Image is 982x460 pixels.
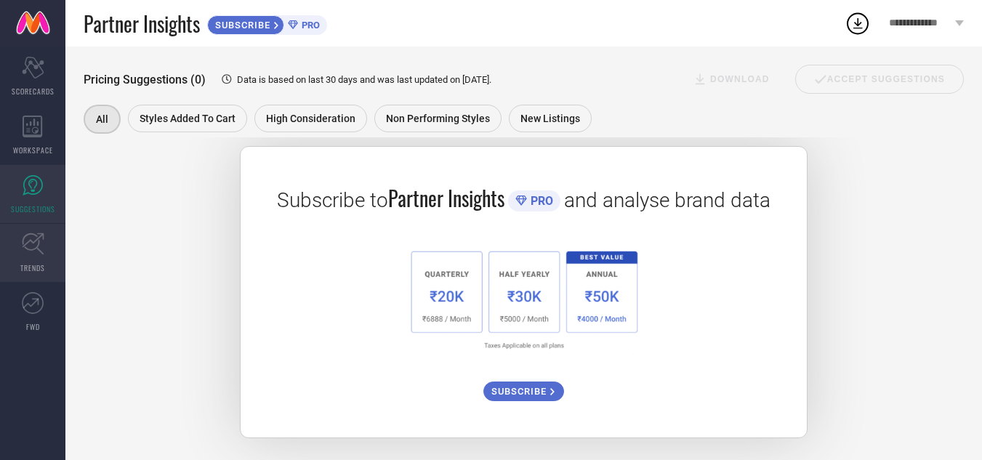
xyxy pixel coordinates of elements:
[483,371,564,401] a: SUBSCRIBE
[298,20,320,31] span: PRO
[84,73,206,86] span: Pricing Suggestions (0)
[795,65,964,94] div: Accept Suggestions
[277,188,388,212] span: Subscribe to
[386,113,490,124] span: Non Performing Styles
[20,262,45,273] span: TRENDS
[13,145,53,156] span: WORKSPACE
[491,386,550,397] span: SUBSCRIBE
[520,113,580,124] span: New Listings
[266,113,355,124] span: High Consideration
[140,113,236,124] span: Styles Added To Cart
[96,113,108,125] span: All
[845,10,871,36] div: Open download list
[84,9,200,39] span: Partner Insights
[388,183,504,213] span: Partner Insights
[12,86,55,97] span: SCORECARDS
[564,188,770,212] span: and analyse brand data
[401,242,647,356] img: 1a6fb96cb29458d7132d4e38d36bc9c7.png
[237,74,491,85] span: Data is based on last 30 days and was last updated on [DATE] .
[26,321,40,332] span: FWD
[11,203,55,214] span: SUGGESTIONS
[207,12,327,35] a: SUBSCRIBEPRO
[527,194,553,208] span: PRO
[208,20,274,31] span: SUBSCRIBE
